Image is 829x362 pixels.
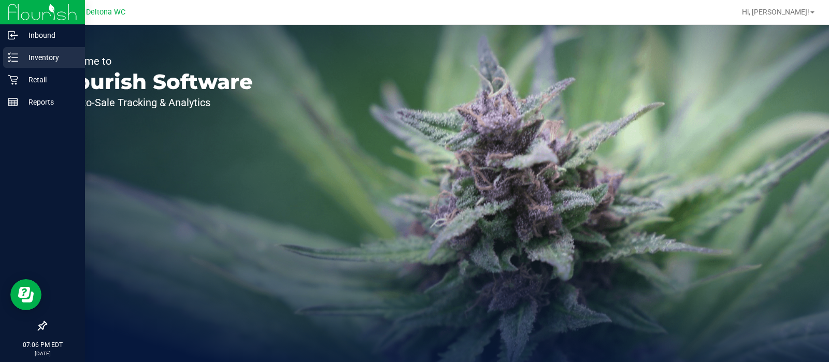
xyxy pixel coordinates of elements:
p: Inventory [18,51,80,64]
p: Retail [18,74,80,86]
inline-svg: Inventory [8,52,18,63]
p: Welcome to [56,56,253,66]
p: Reports [18,96,80,108]
p: Seed-to-Sale Tracking & Analytics [56,97,253,108]
inline-svg: Reports [8,97,18,107]
p: [DATE] [5,350,80,357]
p: Inbound [18,29,80,41]
inline-svg: Inbound [8,30,18,40]
p: 07:06 PM EDT [5,340,80,350]
p: Flourish Software [56,71,253,92]
inline-svg: Retail [8,75,18,85]
span: Hi, [PERSON_NAME]! [742,8,809,16]
span: Deltona WC [86,8,125,17]
iframe: Resource center [10,279,41,310]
